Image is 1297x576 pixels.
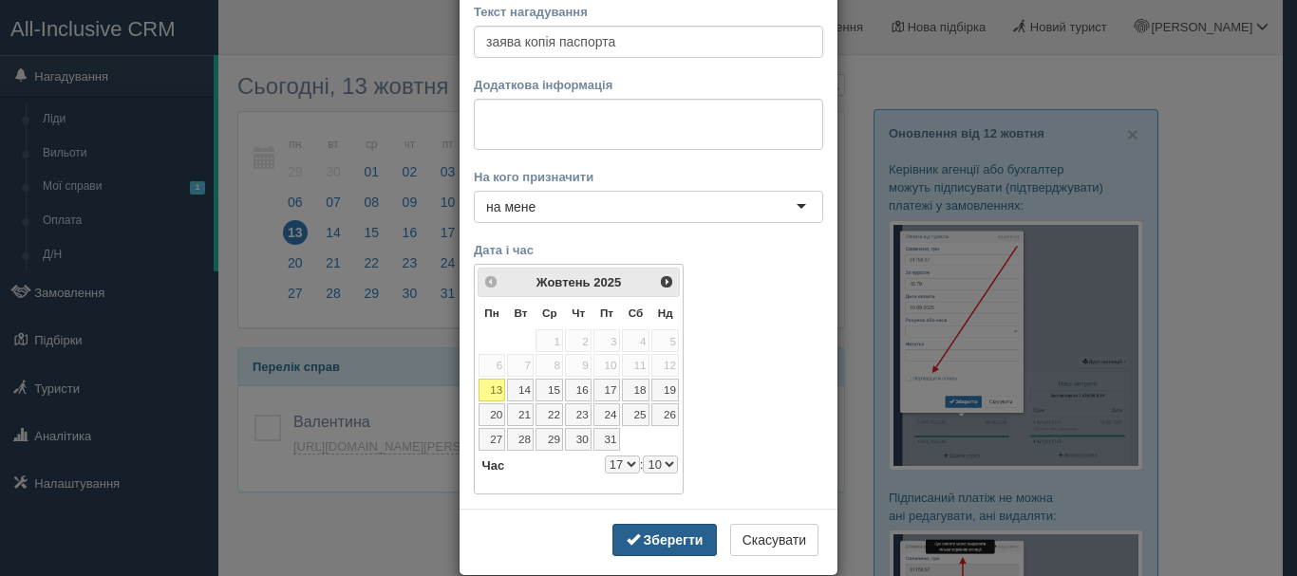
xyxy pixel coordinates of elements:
[507,428,534,451] a: 28
[565,403,592,426] a: 23
[622,403,649,426] a: 25
[593,379,620,401] a: 17
[484,307,498,319] span: Понеділок
[474,241,823,259] label: Дата і час
[514,307,527,319] span: Вівторок
[479,403,506,426] a: 20
[536,379,563,401] a: 15
[644,532,704,548] b: Зберегти
[655,270,677,292] a: Наст>
[658,307,673,319] span: Неділя
[536,275,591,289] span: Жовтень
[507,403,534,426] a: 21
[536,428,563,451] a: 29
[486,197,536,216] div: на мене
[536,403,563,426] a: 22
[565,379,592,401] a: 16
[474,3,823,21] label: Текст нагадування
[612,524,717,556] button: Зберегти
[479,379,506,401] a: 13
[730,524,818,556] button: Скасувати
[622,379,649,401] a: 18
[651,379,680,401] a: 19
[565,428,592,451] a: 30
[651,403,680,426] a: 26
[507,379,534,401] a: 14
[593,275,621,289] span: 2025
[629,307,644,319] span: Субота
[593,428,620,451] a: 31
[479,428,506,451] a: 27
[542,307,557,319] span: Середа
[659,274,674,289] span: Наст>
[478,455,505,475] dt: Час
[474,76,823,94] label: Додаткова інформація
[593,403,620,426] a: 24
[474,168,823,186] label: На кого призначити
[572,307,585,319] span: Четвер
[600,307,613,319] span: П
